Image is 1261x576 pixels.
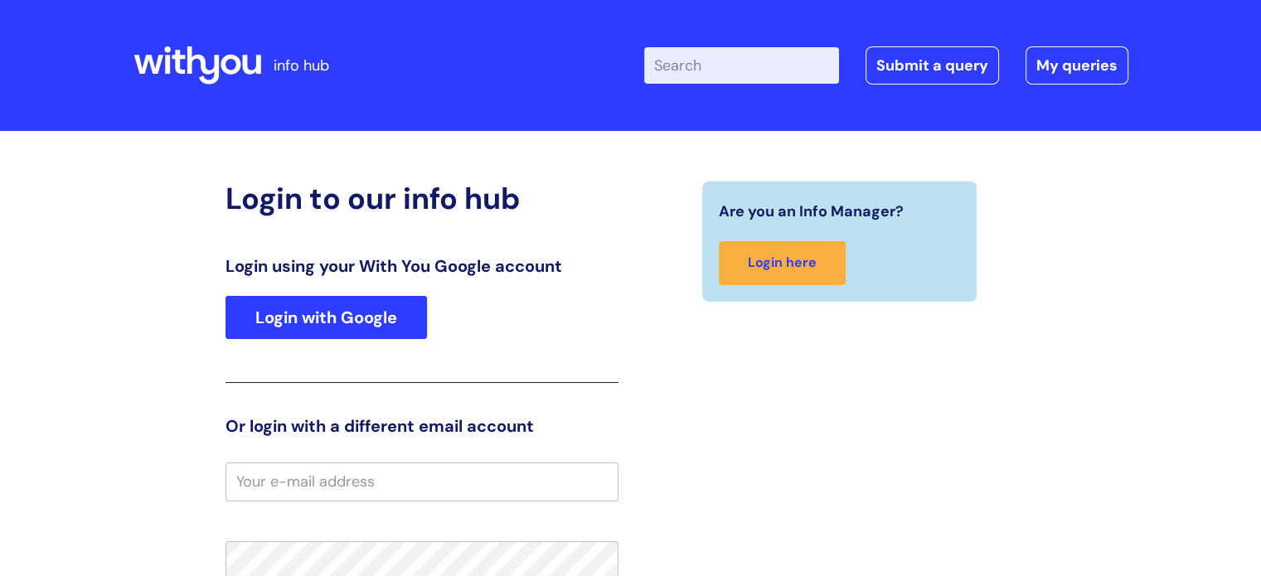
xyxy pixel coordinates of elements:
[1026,46,1128,85] a: My queries
[226,462,618,501] input: Your e-mail address
[274,52,329,79] p: info hub
[226,296,427,339] a: Login with Google
[226,181,618,216] h2: Login to our info hub
[226,416,618,436] h3: Or login with a different email account
[644,47,839,84] input: Search
[866,46,999,85] a: Submit a query
[719,198,904,225] span: Are you an Info Manager?
[719,241,846,285] a: Login here
[226,256,618,276] h3: Login using your With You Google account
